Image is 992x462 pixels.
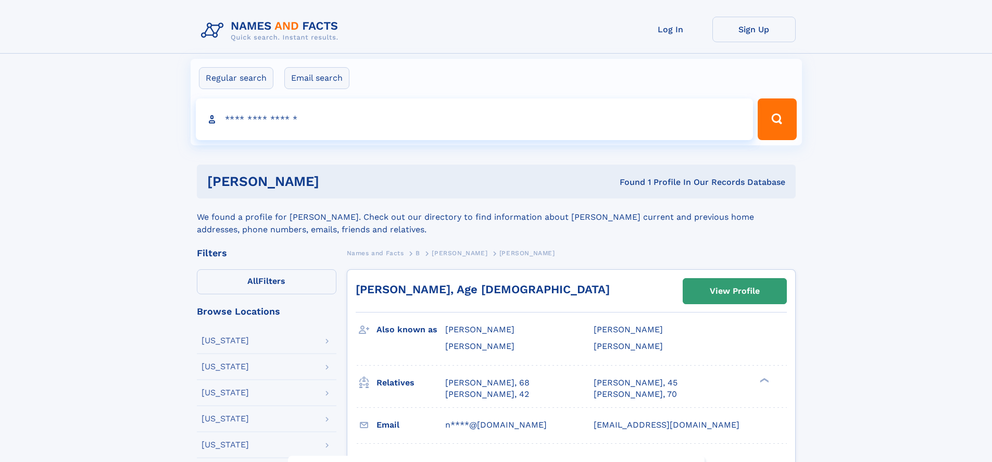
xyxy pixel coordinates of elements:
[376,416,445,434] h3: Email
[202,415,249,423] div: [US_STATE]
[202,336,249,345] div: [US_STATE]
[758,98,796,140] button: Search Button
[712,17,796,42] a: Sign Up
[202,389,249,397] div: [US_STATE]
[376,321,445,339] h3: Also known as
[445,389,529,400] a: [PERSON_NAME], 42
[197,269,336,294] label: Filters
[416,246,420,259] a: B
[594,389,677,400] a: [PERSON_NAME], 70
[629,17,712,42] a: Log In
[683,279,786,304] a: View Profile
[197,17,347,45] img: Logo Names and Facts
[594,324,663,334] span: [PERSON_NAME]
[207,175,470,188] h1: [PERSON_NAME]
[594,420,739,430] span: [EMAIL_ADDRESS][DOMAIN_NAME]
[594,377,677,389] a: [PERSON_NAME], 45
[202,441,249,449] div: [US_STATE]
[197,198,796,236] div: We found a profile for [PERSON_NAME]. Check out our directory to find information about [PERSON_N...
[445,341,514,351] span: [PERSON_NAME]
[594,341,663,351] span: [PERSON_NAME]
[432,249,487,257] span: [PERSON_NAME]
[710,279,760,303] div: View Profile
[347,246,404,259] a: Names and Facts
[445,377,530,389] a: [PERSON_NAME], 68
[197,307,336,316] div: Browse Locations
[469,177,785,188] div: Found 1 Profile In Our Records Database
[499,249,555,257] span: [PERSON_NAME]
[247,276,258,286] span: All
[199,67,273,89] label: Regular search
[197,248,336,258] div: Filters
[432,246,487,259] a: [PERSON_NAME]
[202,363,249,371] div: [US_STATE]
[757,377,770,383] div: ❯
[376,374,445,392] h3: Relatives
[445,324,514,334] span: [PERSON_NAME]
[356,283,610,296] a: [PERSON_NAME], Age [DEMOGRAPHIC_DATA]
[416,249,420,257] span: B
[196,98,754,140] input: search input
[284,67,349,89] label: Email search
